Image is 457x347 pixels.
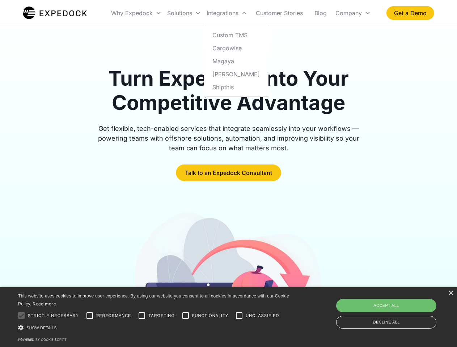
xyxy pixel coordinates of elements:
[90,67,368,115] h1: Turn Expedock Into Your Competitive Advantage
[309,1,333,25] a: Blog
[23,6,87,20] a: home
[204,26,268,97] nav: Integrations
[111,9,153,17] div: Why Expedock
[148,313,174,319] span: Targeting
[18,324,292,331] div: Show details
[33,301,56,307] a: Read more
[192,313,228,319] span: Functionality
[333,1,373,25] div: Company
[164,1,204,25] div: Solutions
[207,81,266,94] a: Shipthis
[207,68,266,81] a: [PERSON_NAME]
[26,326,57,330] span: Show details
[207,42,266,55] a: Cargowise
[246,313,279,319] span: Unclassified
[207,55,266,68] a: Magaya
[250,1,309,25] a: Customer Stories
[18,338,67,342] a: Powered by cookie-script
[386,6,434,20] a: Get a Demo
[204,1,250,25] div: Integrations
[176,164,281,181] a: Talk to an Expedock Consultant
[337,269,457,347] iframe: Chat Widget
[28,313,79,319] span: Strictly necessary
[18,294,289,307] span: This website uses cookies to improve user experience. By using our website you consent to all coo...
[167,9,192,17] div: Solutions
[335,9,362,17] div: Company
[90,124,368,153] div: Get flexible, tech-enabled services that integrate seamlessly into your workflows — powering team...
[23,6,87,20] img: Expedock Logo
[96,313,131,319] span: Performance
[108,1,164,25] div: Why Expedock
[207,29,266,42] a: Custom TMS
[207,9,238,17] div: Integrations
